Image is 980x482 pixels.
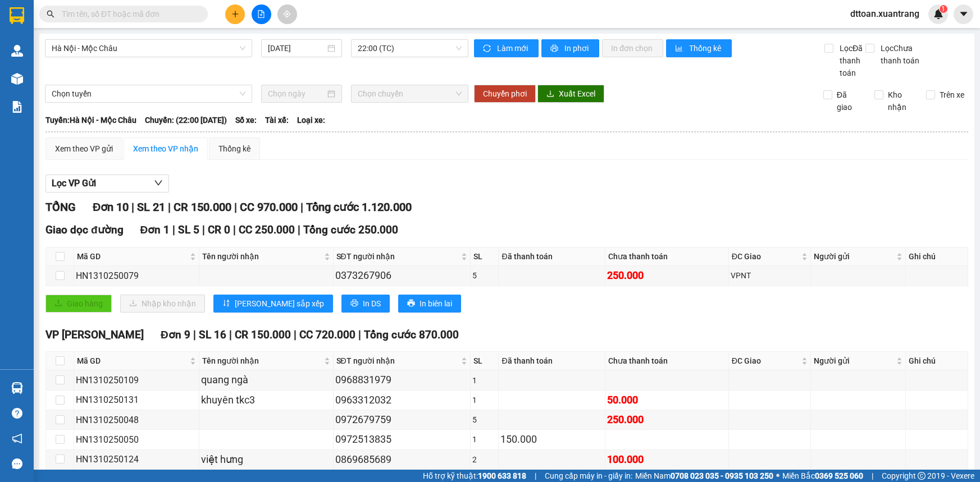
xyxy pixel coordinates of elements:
[814,250,894,263] span: Người gửi
[537,85,604,103] button: downloadXuất Excel
[472,374,497,387] div: 1
[671,471,773,480] strong: 0708 023 035 - 0935 103 250
[133,143,198,155] div: Xem theo VP nhận
[76,373,197,387] div: HN1310250109
[12,408,22,419] span: question-circle
[335,268,468,283] div: 0373267906
[74,391,199,410] td: HN1310250131
[283,10,291,18] span: aim
[10,7,24,24] img: logo-vxr
[334,391,471,410] td: 0963312032
[471,247,499,266] th: SL
[240,200,298,214] span: CC 970.000
[52,176,96,190] span: Lọc VP Gửi
[277,4,297,24] button: aim
[876,42,927,67] span: Lọc Chưa thanh toán
[257,10,265,18] span: file-add
[815,471,863,480] strong: 0369 525 060
[607,392,727,408] div: 50.000
[168,200,171,214] span: |
[959,9,969,19] span: caret-down
[11,101,23,113] img: solution-icon
[607,268,727,283] div: 250.000
[202,223,205,236] span: |
[478,471,526,480] strong: 1900 633 818
[77,250,188,263] span: Mã GD
[74,266,199,286] td: HN1310250079
[535,470,536,482] span: |
[299,328,355,341] span: CC 720.000
[12,433,22,444] span: notification
[76,413,197,427] div: HN1310250048
[483,44,493,53] span: sync
[178,223,199,236] span: SL 5
[131,200,134,214] span: |
[550,44,560,53] span: printer
[199,450,333,470] td: việt hưng
[732,250,800,263] span: ĐC Giao
[213,295,333,313] button: sort-ascending[PERSON_NAME] sắp xếp
[666,39,732,57] button: bar-chartThống kê
[231,10,239,18] span: plus
[364,328,459,341] span: Tổng cước 870.000
[120,295,205,313] button: downloadNhập kho nhận
[472,414,497,426] div: 5
[559,88,595,100] span: Xuất Excel
[208,223,230,236] span: CR 0
[47,10,54,18] span: search
[202,355,321,367] span: Tên người nhận
[731,269,809,282] div: VPNT
[918,472,926,480] span: copyright
[472,394,497,406] div: 1
[199,328,226,341] span: SL 16
[265,114,289,126] span: Tài xế:
[74,450,199,470] td: HN1310250124
[52,40,245,57] span: Hà Nội - Mộc Châu
[154,178,163,187] span: down
[93,200,129,214] span: Đơn 10
[199,391,333,410] td: khuyên tkc3
[941,5,945,13] span: 1
[193,328,196,341] span: |
[607,412,727,428] div: 250.000
[472,269,497,282] div: 5
[935,89,969,101] span: Trên xe
[334,450,471,470] td: 0869685689
[689,42,723,54] span: Thống kê
[199,370,333,390] td: quang ngà
[341,295,390,313] button: printerIn DS
[334,430,471,449] td: 0972513835
[201,392,331,408] div: khuyên tkc3
[201,372,331,388] div: quang ngà
[12,458,22,469] span: message
[545,470,632,482] span: Cung cấp máy in - giấy in:
[235,114,257,126] span: Số xe:
[499,247,605,266] th: Đã thanh toán
[358,328,361,341] span: |
[202,250,321,263] span: Tên người nhận
[306,200,412,214] span: Tổng cước 1.120.000
[335,372,468,388] div: 0968831979
[235,328,291,341] span: CR 150.000
[252,4,271,24] button: file-add
[140,223,170,236] span: Đơn 1
[782,470,863,482] span: Miền Bắc
[499,352,605,370] th: Đã thanh toán
[546,90,554,99] span: download
[500,431,603,447] div: 150.000
[225,4,245,24] button: plus
[11,382,23,394] img: warehouse-icon
[334,370,471,390] td: 0968831979
[471,352,499,370] th: SL
[675,44,685,53] span: bar-chart
[229,328,232,341] span: |
[52,85,245,102] span: Chọn tuyến
[541,39,599,57] button: printerIn phơi
[358,85,462,102] span: Chọn chuyến
[607,452,727,467] div: 100.000
[145,114,227,126] span: Chuyến: (22:00 [DATE])
[174,200,231,214] span: CR 150.000
[218,143,250,155] div: Thống kê
[363,297,381,310] span: In DS
[222,299,230,308] span: sort-ascending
